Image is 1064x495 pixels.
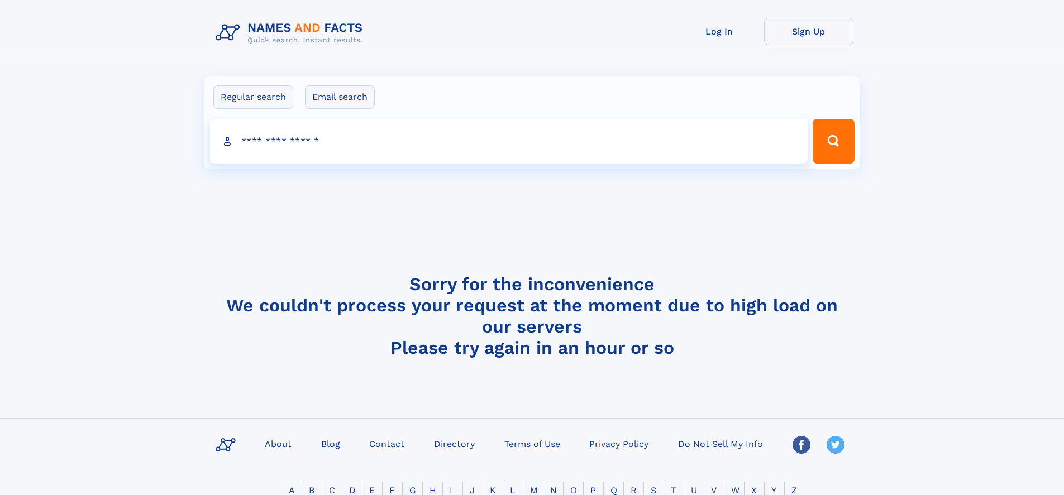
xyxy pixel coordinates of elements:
label: Email search [305,85,375,109]
a: Directory [430,435,479,451]
button: Search Button [813,119,854,164]
a: Privacy Policy [585,435,653,451]
input: search input [210,119,808,164]
a: Terms of Use [500,435,565,451]
a: Contact [365,435,409,451]
a: Do Not Sell My Info [674,435,767,451]
label: Regular search [213,85,293,109]
img: Logo Names and Facts [211,18,372,48]
img: Twitter [827,436,844,454]
a: Log In [675,18,764,45]
h4: Sorry for the inconvenience We couldn't process your request at the moment due to high load on ou... [211,273,853,358]
img: Facebook [793,436,810,454]
a: Sign Up [764,18,853,45]
a: About [260,435,296,451]
a: Blog [317,435,345,451]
